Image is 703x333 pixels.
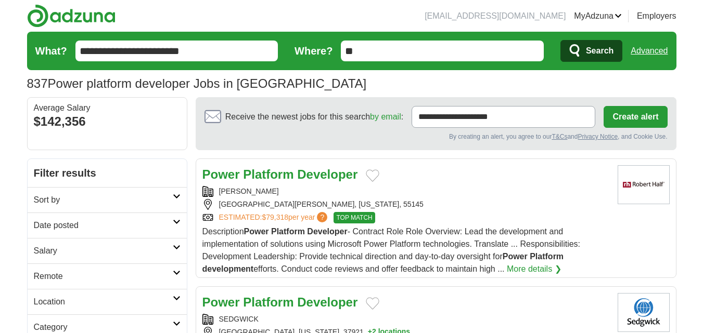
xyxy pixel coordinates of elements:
strong: development [202,264,254,273]
a: Date posted [28,212,187,238]
label: What? [35,43,67,59]
span: $79,318 [262,213,288,221]
div: $142,356 [34,112,181,131]
span: Search [586,41,613,61]
a: Sort by [28,187,187,212]
a: Remote [28,263,187,289]
strong: Platform [243,167,293,181]
div: Average Salary [34,104,181,112]
a: Privacy Notice [578,133,618,140]
label: Where? [295,43,333,59]
a: Advanced [631,41,668,61]
span: ? [317,212,327,222]
a: by email [370,112,401,121]
h2: Remote [34,270,173,283]
strong: Platform [530,252,564,261]
strong: Power [202,295,240,309]
span: TOP MATCH [334,212,375,223]
strong: Developer [297,167,357,181]
h2: Location [34,296,173,308]
button: Add to favorite jobs [366,297,379,310]
button: Add to favorite jobs [366,169,379,182]
strong: Power [244,227,269,236]
span: Receive the newest jobs for this search : [225,111,403,123]
img: Robert Half logo [618,165,670,204]
strong: Power [202,167,240,181]
strong: Developer [307,227,347,236]
a: T&Cs [552,133,567,140]
h2: Sort by [34,194,173,206]
button: Search [560,40,622,62]
img: Adzuna logo [27,4,116,28]
li: [EMAIL_ADDRESS][DOMAIN_NAME] [425,10,566,22]
img: Sedgwick Claims Management Services logo [618,293,670,332]
a: MyAdzuna [574,10,622,22]
a: Power Platform Developer [202,295,358,309]
h2: Salary [34,245,173,257]
div: By creating an alert, you agree to our and , and Cookie Use. [204,132,668,141]
button: Create alert [604,106,667,128]
a: More details ❯ [507,263,561,275]
strong: Developer [297,295,357,309]
h1: Power platform developer Jobs in [GEOGRAPHIC_DATA] [27,76,367,90]
strong: Platform [243,295,293,309]
a: SEDGWICK [219,315,259,323]
span: 837 [27,74,48,93]
a: Location [28,289,187,314]
a: Power Platform Developer [202,167,358,181]
a: Employers [637,10,676,22]
div: [GEOGRAPHIC_DATA][PERSON_NAME], [US_STATE], 55145 [202,199,609,210]
strong: Platform [271,227,305,236]
h2: Filter results [28,159,187,187]
a: Salary [28,238,187,263]
span: Description - Contract Role Role Overview: Lead the development and implementation of solutions u... [202,227,581,273]
h2: Date posted [34,219,173,232]
a: [PERSON_NAME] [219,187,279,195]
strong: Power [503,252,528,261]
a: ESTIMATED:$79,318per year? [219,212,330,223]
